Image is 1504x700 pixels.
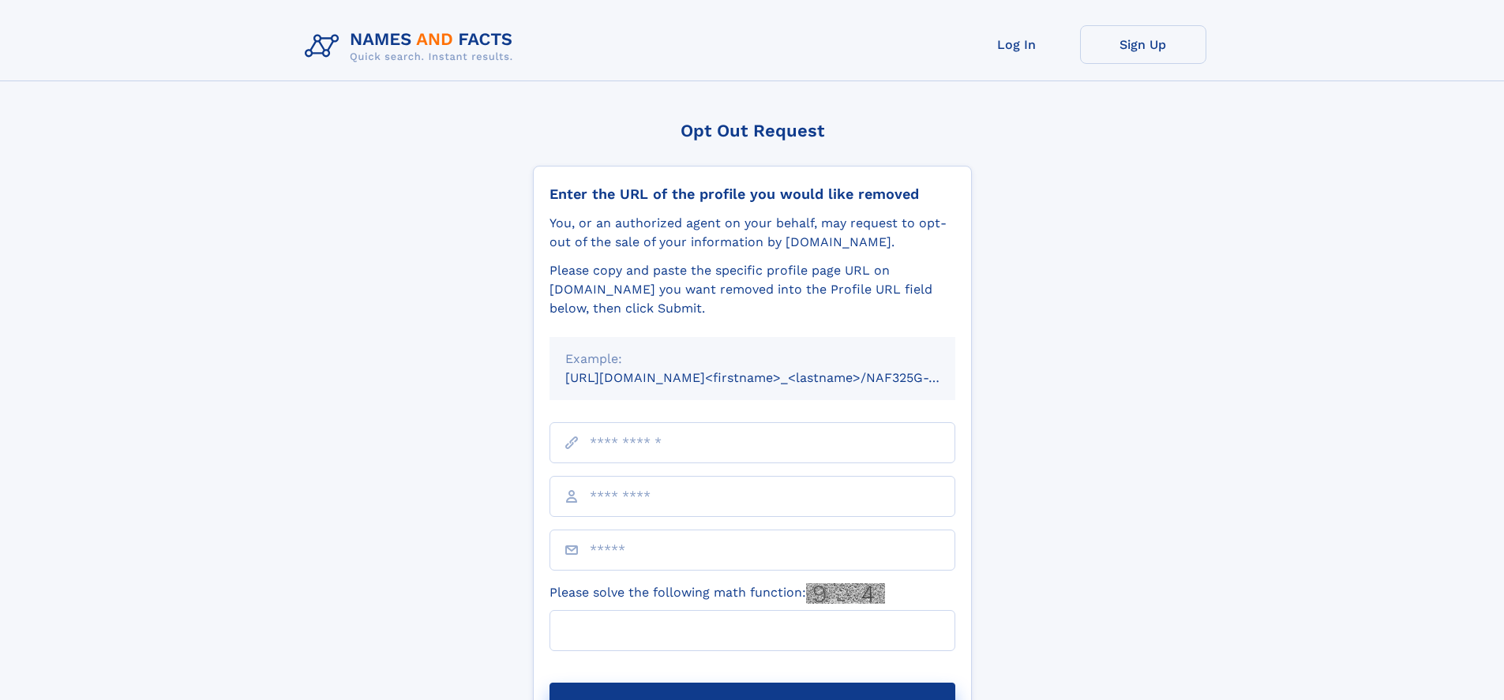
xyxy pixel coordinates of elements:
[954,25,1080,64] a: Log In
[1080,25,1206,64] a: Sign Up
[549,261,955,318] div: Please copy and paste the specific profile page URL on [DOMAIN_NAME] you want removed into the Pr...
[565,370,985,385] small: [URL][DOMAIN_NAME]<firstname>_<lastname>/NAF325G-xxxxxxxx
[298,25,526,68] img: Logo Names and Facts
[565,350,940,369] div: Example:
[549,185,955,203] div: Enter the URL of the profile you would like removed
[549,583,885,604] label: Please solve the following math function:
[533,121,972,140] div: Opt Out Request
[549,214,955,252] div: You, or an authorized agent on your behalf, may request to opt-out of the sale of your informatio...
